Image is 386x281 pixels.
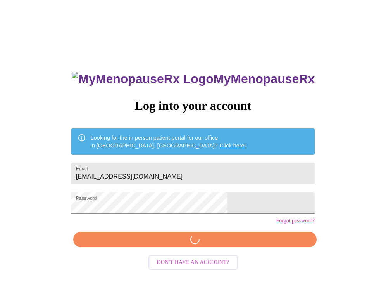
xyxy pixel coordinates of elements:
[157,258,229,267] span: Don't have an account?
[72,72,315,86] h3: MyMenopauseRx
[148,255,238,270] button: Don't have an account?
[146,258,240,265] a: Don't have an account?
[72,72,213,86] img: MyMenopauseRx Logo
[71,99,315,113] h3: Log into your account
[276,218,315,224] a: Forgot password?
[220,142,246,149] a: Click here!
[91,131,246,153] div: Looking for the in person patient portal for our office in [GEOGRAPHIC_DATA], [GEOGRAPHIC_DATA]?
